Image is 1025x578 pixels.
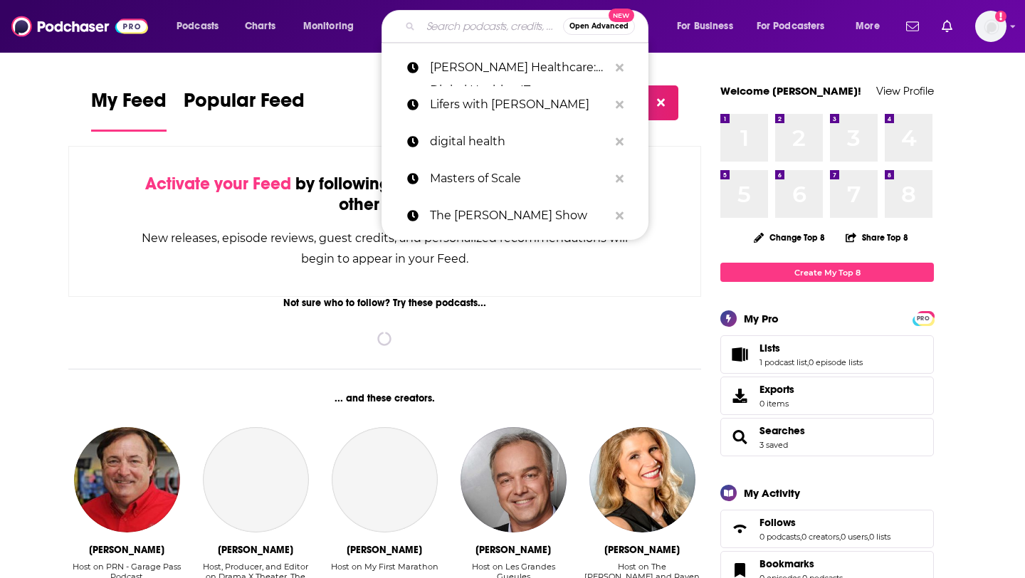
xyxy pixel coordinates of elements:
[807,357,809,367] span: ,
[759,557,843,570] a: Bookmarks
[184,88,305,121] span: Popular Feed
[68,297,701,309] div: Not sure who to follow? Try these podcasts...
[11,13,148,40] img: Podchaser - Follow, Share and Rate Podcasts
[569,23,629,30] span: Open Advanced
[725,427,754,447] a: Searches
[725,386,754,406] span: Exports
[218,544,293,556] div: Duane Richardson
[331,562,438,572] div: Host on My First Marathon
[245,16,275,36] span: Charts
[184,88,305,132] a: Popular Feed
[757,16,825,36] span: For Podcasters
[382,123,648,160] a: digital health
[975,11,1006,42] button: Show profile menu
[177,16,219,36] span: Podcasts
[759,557,814,570] span: Bookmarks
[936,14,958,38] a: Show notifications dropdown
[846,15,898,38] button: open menu
[725,345,754,364] a: Lists
[430,123,609,160] p: digital health
[995,11,1006,22] svg: Add a profile image
[868,532,869,542] span: ,
[801,532,839,542] a: 0 creators
[975,11,1006,42] span: Logged in as elliesachs09
[720,418,934,456] span: Searches
[677,16,733,36] span: For Business
[915,313,932,324] span: PRO
[74,427,179,532] img: Mark Garrow
[841,532,868,542] a: 0 users
[293,15,372,38] button: open menu
[759,399,794,409] span: 0 items
[475,544,551,556] div: Olivier Truchot
[347,544,422,556] div: Taylor Sayles
[430,49,609,86] p: Becker's Healthcare: Digital Health + IT
[91,88,167,121] span: My Feed
[759,383,794,396] span: Exports
[589,427,695,532] img: Anna Zap
[744,486,800,500] div: My Activity
[759,357,807,367] a: 1 podcast list
[382,160,648,197] a: Masters of Scale
[203,427,308,532] a: Duane Richardson
[395,10,662,43] div: Search podcasts, credits, & more...
[140,228,629,269] div: New releases, episode reviews, guest credits, and personalized recommendations will begin to appe...
[975,11,1006,42] img: User Profile
[667,15,751,38] button: open menu
[845,224,909,251] button: Share Top 8
[856,16,880,36] span: More
[759,532,800,542] a: 0 podcasts
[915,312,932,323] a: PRO
[725,519,754,539] a: Follows
[140,174,629,215] div: by following Podcasts, Creators, Lists, and other Users!
[563,18,635,35] button: Open AdvancedNew
[876,84,934,98] a: View Profile
[382,86,648,123] a: Lifers with [PERSON_NAME]
[720,84,861,98] a: Welcome [PERSON_NAME]!
[430,160,609,197] p: Masters of Scale
[809,357,863,367] a: 0 episode lists
[759,516,890,529] a: Follows
[430,197,609,234] p: The Logan Bartlett Show
[745,228,834,246] button: Change Top 8
[68,392,701,404] div: ... and these creators.
[720,510,934,548] span: Follows
[89,544,164,556] div: Mark Garrow
[800,532,801,542] span: ,
[759,516,796,529] span: Follows
[382,197,648,234] a: The [PERSON_NAME] Show
[303,16,354,36] span: Monitoring
[236,15,284,38] a: Charts
[900,14,925,38] a: Show notifications dropdown
[720,263,934,282] a: Create My Top 8
[759,342,863,354] a: Lists
[604,544,680,556] div: Anna Zap
[91,88,167,132] a: My Feed
[145,173,291,194] span: Activate your Feed
[720,335,934,374] span: Lists
[167,15,237,38] button: open menu
[759,342,780,354] span: Lists
[747,15,846,38] button: open menu
[839,532,841,542] span: ,
[759,440,788,450] a: 3 saved
[759,424,805,437] a: Searches
[382,49,648,86] a: [PERSON_NAME] Healthcare: Digital Health + IT
[430,86,609,123] p: Lifers with Christina Farr
[332,427,437,532] a: Taylor Sayles
[720,377,934,415] a: Exports
[461,427,566,532] img: Olivier Truchot
[744,312,779,325] div: My Pro
[609,9,634,22] span: New
[421,15,563,38] input: Search podcasts, credits, & more...
[869,532,890,542] a: 0 lists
